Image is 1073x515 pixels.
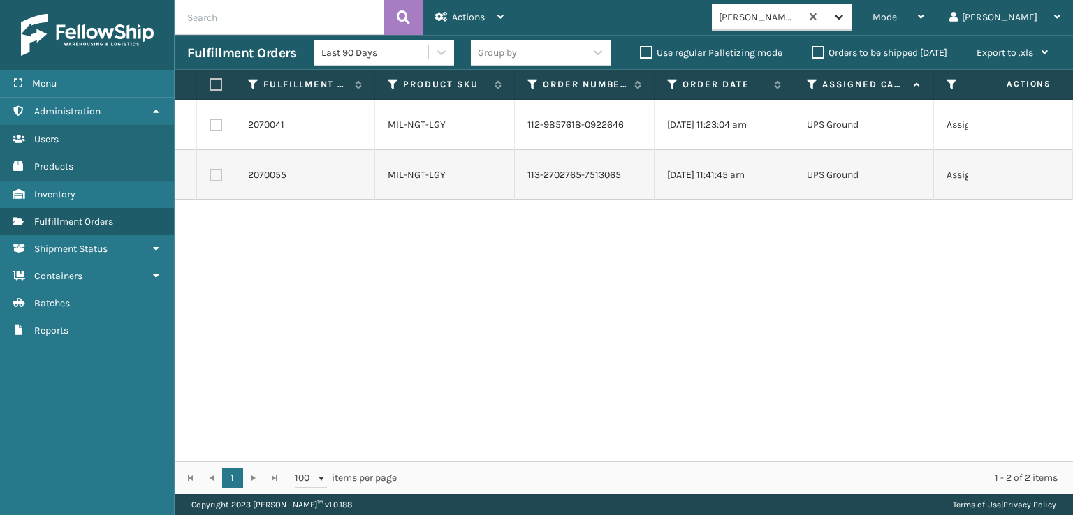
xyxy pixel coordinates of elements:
span: Menu [32,77,57,89]
span: Export to .xls [977,47,1033,59]
a: 2070055 [248,168,286,182]
a: MIL-NGT-LGY [388,119,446,130]
label: Order Date [683,78,767,91]
label: Order Number [543,78,627,91]
div: 1 - 2 of 2 items [416,471,1058,485]
td: [DATE] 11:41:45 am [655,150,794,200]
span: Products [34,161,73,172]
td: UPS Ground [794,150,934,200]
td: UPS Ground [794,100,934,150]
label: Fulfillment Order Id [263,78,348,91]
span: items per page [295,468,397,488]
td: 113-2702765-7513065 [515,150,655,200]
a: 1 [222,468,243,488]
p: Copyright 2023 [PERSON_NAME]™ v 1.0.188 [191,494,352,515]
div: Last 90 Days [321,45,430,60]
label: Assigned Carrier Service [822,78,907,91]
span: Users [34,133,59,145]
span: Mode [873,11,897,23]
div: | [953,494,1056,515]
label: Orders to be shipped [DATE] [812,47,947,59]
span: Shipment Status [34,243,108,255]
span: Actions [963,73,1060,96]
a: Terms of Use [953,500,1001,509]
a: Privacy Policy [1003,500,1056,509]
span: 100 [295,471,316,485]
span: Batches [34,297,70,309]
img: logo [21,14,154,56]
label: Product SKU [403,78,488,91]
span: Actions [452,11,485,23]
a: 2070041 [248,118,284,132]
td: [DATE] 11:23:04 am [655,100,794,150]
span: Administration [34,105,101,117]
h3: Fulfillment Orders [187,45,296,61]
label: Use regular Palletizing mode [640,47,782,59]
a: MIL-NGT-LGY [388,169,446,181]
span: Fulfillment Orders [34,216,113,227]
span: Inventory [34,188,75,200]
td: 112-9857618-0922646 [515,100,655,150]
span: Reports [34,324,68,336]
div: [PERSON_NAME] Brands [719,10,802,24]
div: Group by [478,45,517,60]
span: Containers [34,270,82,282]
